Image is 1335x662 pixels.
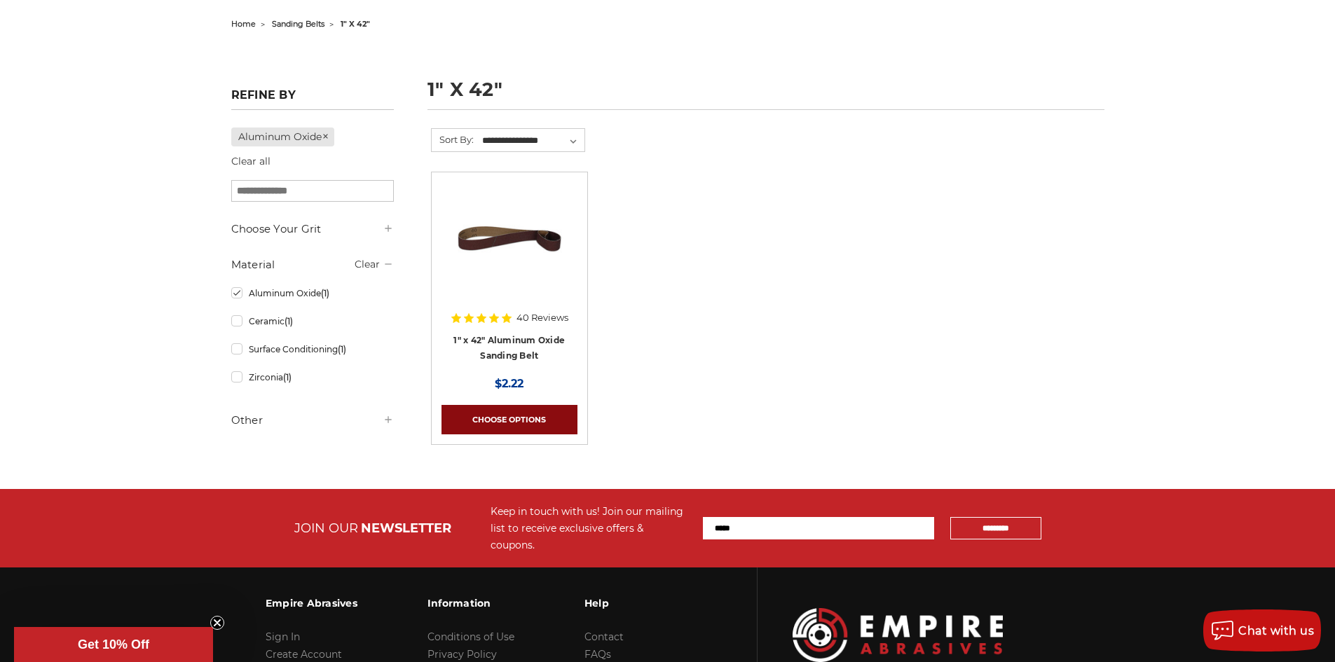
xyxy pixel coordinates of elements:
span: (1) [321,288,329,298]
a: Ceramic [231,309,394,333]
a: Aluminum Oxide [231,281,394,305]
a: Privacy Policy [427,648,497,661]
h5: Material [231,256,394,273]
a: Surface Conditioning [231,337,394,361]
span: $2.22 [495,377,523,390]
button: Close teaser [210,616,224,630]
button: Chat with us [1203,609,1321,651]
h3: Help [584,588,679,618]
span: (1) [283,372,292,382]
a: Choose Options [441,405,577,434]
h3: Empire Abrasives [266,588,357,618]
img: 1" x 42" Aluminum Oxide Belt [453,182,566,294]
select: Sort By: [480,130,584,151]
span: (1) [338,344,346,354]
a: Aluminum Oxide [231,127,335,146]
a: 1" x 42" Aluminum Oxide Sanding Belt [453,335,565,361]
span: NEWSLETTER [361,520,451,536]
h1: 1" x 42" [427,80,1104,110]
a: Contact [584,630,624,643]
img: Empire Abrasives Logo Image [793,608,1003,662]
span: 1" x 42" [341,19,370,29]
a: Zirconia [231,365,394,389]
a: FAQs [584,648,611,661]
a: 1" x 42" Aluminum Oxide Belt [441,182,577,318]
div: Keep in touch with us! Join our mailing list to receive exclusive offers & coupons. [491,503,689,553]
h5: Choose Your Grit [231,221,394,237]
a: sanding belts [272,19,324,29]
a: Create Account [266,648,342,661]
h5: Other [231,412,394,429]
span: JOIN OUR [294,520,358,536]
div: Get 10% OffClose teaser [14,627,213,662]
span: Chat with us [1238,624,1314,637]
a: home [231,19,256,29]
span: 40 Reviews [516,313,568,322]
a: Sign In [266,630,300,643]
h3: Information [427,588,514,618]
a: Clear all [231,155,271,167]
a: Clear [355,258,380,270]
label: Sort By: [432,129,474,150]
span: (1) [285,316,293,326]
h5: Refine by [231,88,394,110]
span: Get 10% Off [78,637,149,651]
a: Conditions of Use [427,630,514,643]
